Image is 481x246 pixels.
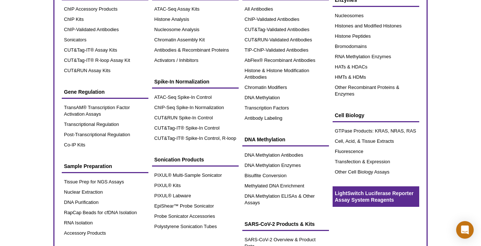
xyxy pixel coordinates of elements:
[154,157,204,163] span: Sonication Products
[242,82,329,93] a: Chromatin Modifiers
[242,133,329,146] a: DNA Methylation
[64,163,112,169] span: Sample Preparation
[242,103,329,113] a: Transcription Factors
[152,201,239,211] a: EpiShear™ Probe Sonicator
[62,14,148,25] a: ChIP Kits
[62,119,148,130] a: Transcriptional Regulation
[242,160,329,171] a: DNA Methylation Enzymes
[242,66,329,82] a: Histone & Histone Modification Antibodies
[333,186,419,207] a: LightSwitch Luciferase Reporter Assay System Reagents
[242,191,329,208] a: DNA Methylation ELISAs & Other Assays
[242,217,329,231] a: SARS-CoV-2 Products & Kits
[333,62,419,72] a: HATs & HDACs
[333,157,419,167] a: Transfection & Expression
[62,55,148,66] a: CUT&Tag-IT® R-loop Assay Kit
[335,190,413,203] span: LightSwitch Luciferase Reporter Assay System Reagents
[333,31,419,41] a: Histone Peptides
[62,140,148,150] a: Co-IP Kits
[62,218,148,228] a: RNA Isolation
[152,123,239,133] a: CUT&Tag-IT® Spike-In Control
[242,150,329,160] a: DNA Methylation Antibodies
[152,45,239,55] a: Antibodies & Recombinant Proteins
[154,79,209,85] span: Spike-In Normalization
[242,171,329,181] a: Bisulfite Conversion
[242,93,329,103] a: DNA Methylation
[152,35,239,45] a: Chromatin Assembly Kit
[333,52,419,62] a: RNA Methylation Enzymes
[64,89,105,95] span: Gene Regulation
[152,191,239,201] a: PIXUL® Labware
[152,170,239,180] a: PIXUL® Multi-Sample Sonicator
[152,113,239,123] a: CUT&RUN Spike-In Control
[333,21,419,31] a: Histones and Modified Histones
[242,55,329,66] a: AbFlex® Recombinant Antibodies
[62,66,148,76] a: CUT&RUN Assay Kits
[62,187,148,197] a: Nuclear Extraction
[333,41,419,52] a: Bromodomains
[242,4,329,14] a: All Antibodies
[62,159,148,173] a: Sample Preparation
[242,14,329,25] a: ChIP-Validated Antibodies
[242,181,329,191] a: Methylated DNA Enrichment
[242,45,329,55] a: TIP-ChIP-Validated Antibodies
[242,25,329,35] a: CUT&Tag-Validated Antibodies
[245,137,285,142] span: DNA Methylation
[242,35,329,45] a: CUT&RUN-Validated Antibodies
[152,14,239,25] a: Histone Analysis
[333,72,419,82] a: HMTs & HDMs
[62,177,148,187] a: Tissue Prep for NGS Assays
[152,211,239,221] a: Probe Sonicator Accessories
[333,136,419,146] a: Cell, Acid, & Tissue Extracts
[62,45,148,55] a: CUT&Tag-IT® Assay Kits
[152,25,239,35] a: Nucleosome Analysis
[62,85,148,99] a: Gene Regulation
[152,133,239,143] a: CUT&Tag-IT® Spike-In Control, R-loop
[62,228,148,238] a: Accessory Products
[152,55,239,66] a: Activators / Inhibitors
[335,112,364,118] span: Cell Biology
[62,208,148,218] a: RapCap Beads for cfDNA Isolation
[333,167,419,177] a: Other Cell Biology Assays
[333,146,419,157] a: Fluorescence
[62,25,148,35] a: ChIP-Validated Antibodies
[62,4,148,14] a: ChIP Accessory Products
[456,221,474,239] div: Open Intercom Messenger
[62,130,148,140] a: Post-Transcriptional Regulation
[152,153,239,167] a: Sonication Products
[333,126,419,136] a: GTPase Products: KRAS, NRAS, RAS
[152,221,239,232] a: Polystyrene Sonication Tubes
[152,102,239,113] a: ChIP-Seq Spike-In Normalization
[62,197,148,208] a: DNA Purification
[62,102,148,119] a: TransAM® Transcription Factor Activation Assays
[62,35,148,45] a: Sonicators
[333,11,419,21] a: Nucleosomes
[152,75,239,89] a: Spike-In Normalization
[245,221,315,227] span: SARS-CoV-2 Products & Kits
[152,4,239,14] a: ATAC-Seq Assay Kits
[152,92,239,102] a: ATAC-Seq Spike-In Control
[152,180,239,191] a: PIXUL® Kits
[242,113,329,123] a: Antibody Labeling
[333,108,419,122] a: Cell Biology
[333,82,419,99] a: Other Recombinant Proteins & Enzymes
